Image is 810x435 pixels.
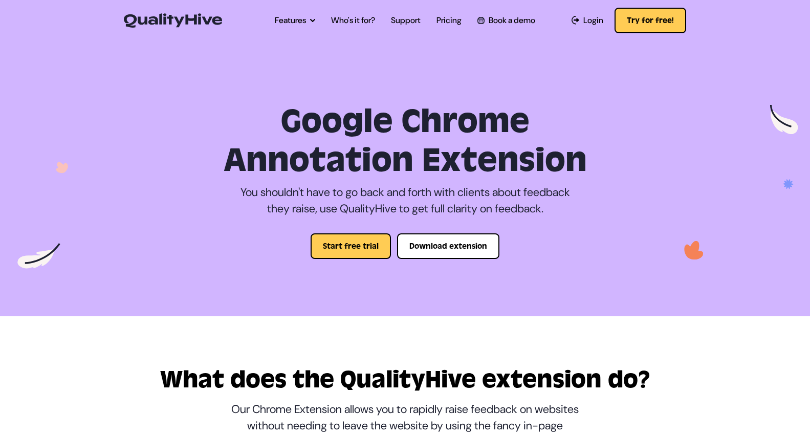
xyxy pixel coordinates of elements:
[127,102,684,180] h1: Google Chrome Annotation Extension
[397,233,499,259] button: Download extension
[477,14,535,27] a: Book a demo
[572,14,604,27] a: Login
[477,17,484,24] img: Book a QualityHive Demo
[615,8,686,33] button: Try for free!
[583,14,603,27] span: Login
[275,14,315,27] a: Features
[436,14,462,27] a: Pricing
[331,14,375,27] a: Who's it for?
[124,13,222,28] img: QualityHive - Bug Tracking Tool
[118,367,692,392] h2: What does the QualityHive extension do?
[229,184,582,217] p: You shouldn't have to go back and forth with clients about feedback they raise, use QualityHive t...
[391,14,421,27] a: Support
[311,233,391,259] button: Start free trial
